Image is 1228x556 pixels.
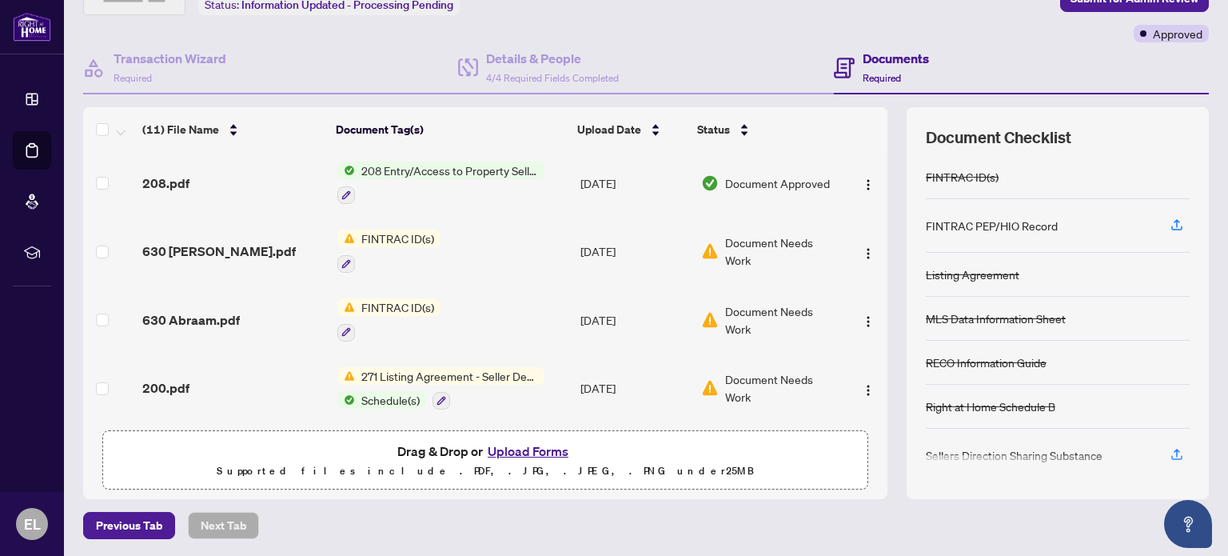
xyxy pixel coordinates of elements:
[397,441,573,462] span: Drag & Drop or
[355,162,544,179] span: 208 Entry/Access to Property Seller Acknowledgement
[926,217,1058,234] div: FINTRAC PEP/HIO Record
[355,298,441,316] span: FINTRAC ID(s)
[926,266,1019,283] div: Listing Agreement
[355,367,544,385] span: 271 Listing Agreement - Seller Designated Representation Agreement Authority to Offer for Sale
[926,126,1071,149] span: Document Checklist
[142,378,189,398] span: 200.pdf
[337,367,544,410] button: Status Icon271 Listing Agreement - Seller Designated Representation Agreement Authority to Offer ...
[355,230,441,247] span: FINTRAC ID(s)
[862,178,875,191] img: Logo
[855,238,881,264] button: Logo
[577,121,641,138] span: Upload Date
[725,370,839,406] span: Document Needs Work
[1153,25,1202,42] span: Approved
[24,513,41,535] span: EL
[337,162,355,179] img: Status Icon
[862,247,875,260] img: Logo
[142,310,240,330] span: 630 Abraam.pdf
[142,121,219,138] span: (11) File Name
[926,168,999,186] div: FINTRAC ID(s)
[701,174,719,192] img: Document Status
[355,391,426,409] span: Schedule(s)
[103,431,867,490] span: Drag & Drop orUpload FormsSupported files include .PDF, .JPG, .JPEG, .PNG under25MB
[188,512,259,539] button: Next Tab
[862,315,875,328] img: Logo
[136,107,329,152] th: (11) File Name
[1164,500,1212,548] button: Open asap
[574,149,695,218] td: [DATE]
[571,107,690,152] th: Upload Date
[855,375,881,401] button: Logo
[862,384,875,397] img: Logo
[337,230,355,247] img: Status Icon
[486,49,619,68] h4: Details & People
[142,174,189,193] span: 208.pdf
[337,298,355,316] img: Status Icon
[114,72,152,84] span: Required
[691,107,840,152] th: Status
[926,446,1102,464] div: Sellers Direction Sharing Substance
[337,298,441,342] button: Status IconFINTRAC ID(s)
[329,107,572,152] th: Document Tag(s)
[574,354,695,423] td: [DATE]
[113,462,858,481] p: Supported files include .PDF, .JPG, .JPEG, .PNG under 25 MB
[486,72,619,84] span: 4/4 Required Fields Completed
[13,12,51,42] img: logo
[725,302,839,338] span: Document Needs Work
[701,379,719,397] img: Document Status
[926,354,1047,371] div: RECO Information Guide
[697,121,730,138] span: Status
[926,310,1066,327] div: MLS Data Information Sheet
[926,398,1055,415] div: Right at Home Schedule B
[701,311,719,329] img: Document Status
[855,307,881,333] button: Logo
[83,512,175,539] button: Previous Tab
[701,242,719,260] img: Document Status
[483,441,573,462] button: Upload Forms
[96,513,162,538] span: Previous Tab
[863,72,901,84] span: Required
[114,49,226,68] h4: Transaction Wizard
[574,286,695,354] td: [DATE]
[337,367,355,385] img: Status Icon
[855,170,881,196] button: Logo
[142,242,296,261] span: 630 [PERSON_NAME].pdf
[337,230,441,273] button: Status IconFINTRAC ID(s)
[725,234,839,269] span: Document Needs Work
[574,217,695,286] td: [DATE]
[863,49,929,68] h4: Documents
[337,162,544,205] button: Status Icon208 Entry/Access to Property Seller Acknowledgement
[337,391,355,409] img: Status Icon
[725,174,830,192] span: Document Approved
